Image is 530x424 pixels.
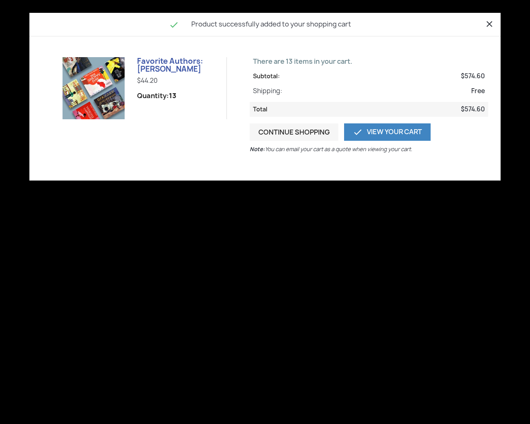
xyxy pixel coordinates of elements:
[137,77,220,85] p: $44.20
[250,57,488,65] p: There are 13 items in your cart.
[250,123,338,141] button: Continue shopping
[471,87,485,95] span: Free
[253,87,282,95] span: Shipping:
[461,72,485,80] span: $574.60
[137,57,220,74] h6: Favorite Authors: [PERSON_NAME]
[461,105,485,113] span: $574.60
[484,18,494,29] button: Close
[137,92,176,100] span: Quantity:
[253,105,267,113] span: Total
[250,145,265,153] b: Note:
[253,72,280,80] span: Subtotal:
[353,127,363,137] i: 
[63,57,125,119] img: Favorite Authors: Ezra Jack Keats
[344,123,431,141] a: View Your Cart
[484,19,494,29] i: close
[250,145,415,153] p: You can email your cart as a quote when viewing your cart.
[169,20,179,30] i: 
[36,19,494,30] h4: Product successfully added to your shopping cart
[169,91,176,100] strong: 13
